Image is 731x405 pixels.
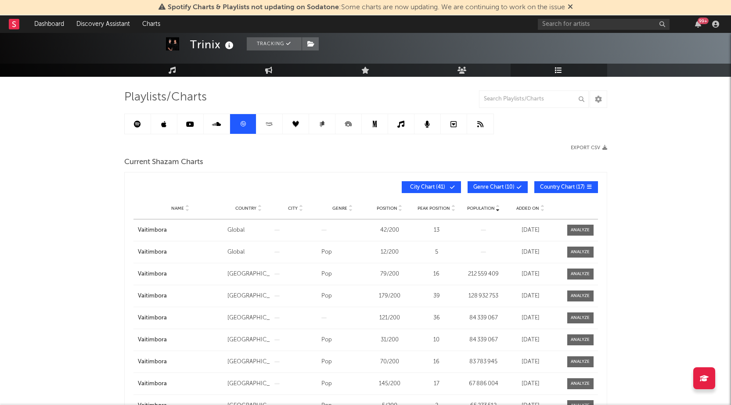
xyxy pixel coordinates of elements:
[462,314,505,323] div: 84 339 067
[415,314,458,323] div: 36
[288,206,298,211] span: City
[368,292,411,301] div: 179 / 200
[136,15,166,33] a: Charts
[138,380,223,388] a: Vaitimbora
[138,226,223,235] a: Vaitimbora
[190,37,236,52] div: Trinix
[509,380,552,388] div: [DATE]
[415,292,458,301] div: 39
[698,18,709,24] div: 99 +
[28,15,70,33] a: Dashboard
[168,4,339,11] span: Spotify Charts & Playlists not updating on Sodatone
[227,248,270,257] div: Global
[227,314,270,323] div: [GEOGRAPHIC_DATA]
[462,270,505,279] div: 212 559 409
[138,292,223,301] a: Vaitimbora
[321,270,364,279] div: Pop
[407,185,448,190] span: City Chart ( 41 )
[415,226,458,235] div: 13
[509,226,552,235] div: [DATE]
[473,185,515,190] span: Genre Chart ( 10 )
[168,4,565,11] span: : Some charts are now updating. We are continuing to work on the issue
[468,181,528,193] button: Genre Chart(10)
[509,248,552,257] div: [DATE]
[509,292,552,301] div: [DATE]
[509,336,552,344] div: [DATE]
[415,358,458,366] div: 16
[171,206,184,211] span: Name
[227,292,270,301] div: [GEOGRAPHIC_DATA]
[516,206,539,211] span: Added On
[235,206,256,211] span: Country
[138,314,223,323] a: Vaitimbora
[227,226,270,235] div: Global
[418,206,450,211] span: Peak Position
[509,270,552,279] div: [DATE]
[368,270,411,279] div: 79 / 200
[321,358,364,366] div: Pop
[462,292,505,301] div: 128 932 753
[70,15,136,33] a: Discovery Assistant
[227,336,270,344] div: [GEOGRAPHIC_DATA]
[138,336,223,344] a: Vaitimbora
[138,270,223,279] a: Vaitimbora
[124,157,203,168] span: Current Shazam Charts
[402,181,461,193] button: City Chart(41)
[415,248,458,257] div: 5
[534,181,598,193] button: Country Chart(17)
[227,358,270,366] div: [GEOGRAPHIC_DATA]
[509,314,552,323] div: [DATE]
[321,380,364,388] div: Pop
[415,336,458,344] div: 10
[462,336,505,344] div: 84 339 067
[138,358,223,366] a: Vaitimbora
[138,248,223,257] a: Vaitimbora
[368,248,411,257] div: 12 / 200
[568,4,573,11] span: Dismiss
[227,380,270,388] div: [GEOGRAPHIC_DATA]
[479,90,589,108] input: Search Playlists/Charts
[368,358,411,366] div: 70 / 200
[695,21,701,28] button: 99+
[467,206,495,211] span: Population
[368,314,411,323] div: 121 / 200
[247,37,302,50] button: Tracking
[227,270,270,279] div: [GEOGRAPHIC_DATA]
[321,336,364,344] div: Pop
[377,206,397,211] span: Position
[540,185,585,190] span: Country Chart ( 17 )
[571,145,607,151] button: Export CSV
[538,19,670,30] input: Search for artists
[368,380,411,388] div: 145 / 200
[509,358,552,366] div: [DATE]
[321,248,364,257] div: Pop
[462,380,505,388] div: 67 886 004
[415,380,458,388] div: 17
[332,206,347,211] span: Genre
[462,358,505,366] div: 83 783 945
[415,270,458,279] div: 16
[321,292,364,301] div: Pop
[124,92,207,103] span: Playlists/Charts
[368,336,411,344] div: 31 / 200
[368,226,411,235] div: 42 / 200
